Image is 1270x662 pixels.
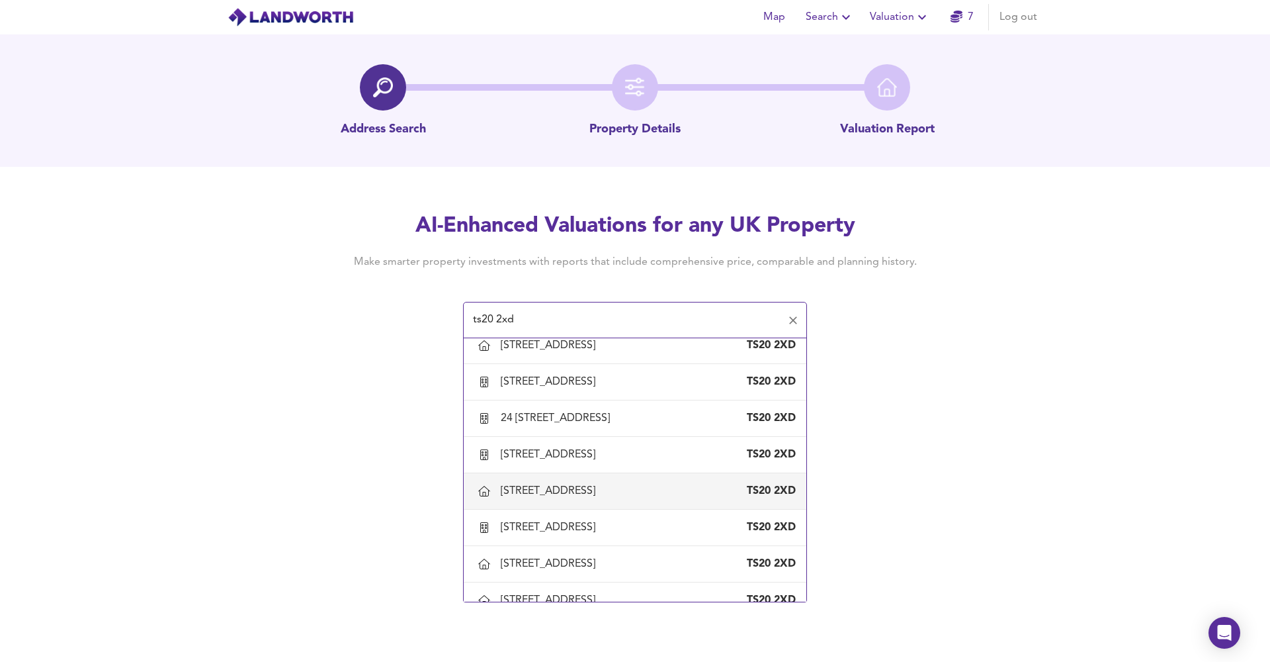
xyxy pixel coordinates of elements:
p: Property Details [589,121,681,138]
div: TS20 2XD [743,448,796,462]
div: TS20 2XD [743,484,796,498]
button: Valuation [865,4,935,30]
p: Valuation Report [840,121,935,138]
input: Enter a postcode to start... [469,308,781,333]
a: 7 [951,8,974,26]
h2: AI-Enhanced Valuations for any UK Property [333,212,937,241]
div: [STREET_ADDRESS] [501,375,601,389]
p: Address Search [341,121,426,138]
div: 24 [STREET_ADDRESS] [501,411,615,426]
button: Search [800,4,859,30]
div: [STREET_ADDRESS] [501,593,601,608]
span: Log out [999,8,1037,26]
span: Search [806,8,854,26]
div: TS20 2XD [743,338,796,353]
span: Valuation [870,8,930,26]
div: TS20 2XD [743,520,796,535]
button: 7 [941,4,983,30]
img: home-icon [877,77,897,97]
div: [STREET_ADDRESS] [501,338,601,353]
div: TS20 2XD [743,593,796,608]
div: TS20 2XD [743,557,796,571]
div: TS20 2XD [743,411,796,426]
button: Log out [994,4,1042,30]
div: [STREET_ADDRESS] [501,484,601,498]
h4: Make smarter property investments with reports that include comprehensive price, comparable and p... [333,255,937,269]
div: Open Intercom Messenger [1208,617,1240,649]
img: filter-icon [625,77,645,97]
img: search-icon [373,77,393,97]
span: Map [758,8,790,26]
button: Clear [784,311,802,330]
div: TS20 2XD [743,375,796,389]
button: Map [753,4,795,30]
div: [STREET_ADDRESS] [501,520,601,535]
div: [STREET_ADDRESS] [501,448,601,462]
div: [STREET_ADDRESS] [501,557,601,571]
img: logo [228,7,354,27]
